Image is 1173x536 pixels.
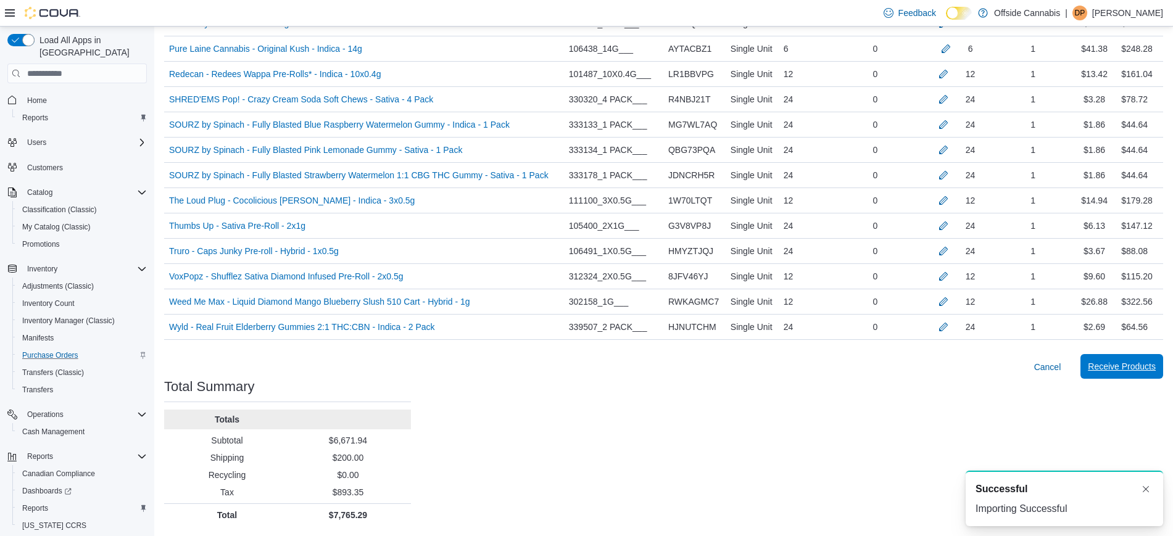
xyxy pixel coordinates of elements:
span: 333134_1 PACK___ [569,142,647,157]
div: 0 [833,62,917,86]
div: $44.64 [1121,142,1148,157]
div: $44.64 [1121,168,1148,183]
span: Home [22,92,147,107]
div: 12 [779,289,833,314]
span: Reports [17,110,147,125]
div: 12 [779,188,833,213]
span: 330320_4 PACK___ [569,92,647,107]
a: SOURZ by Spinach - Fully Blasted Pink Lemonade Gummy - Sativa - 1 Pack [169,142,462,157]
div: $115.20 [1121,269,1153,284]
div: 0 [833,289,917,314]
span: 333178_1 PACK___ [569,168,647,183]
span: Users [22,135,147,150]
span: Feedback [898,7,936,19]
span: Transfers (Classic) [22,368,84,377]
div: 0 [833,213,917,238]
div: Single Unit [726,138,779,162]
span: Washington CCRS [17,518,147,533]
a: Reports [17,501,53,516]
div: 1 [994,239,1072,263]
span: Canadian Compliance [17,466,147,481]
button: Purchase Orders [12,347,152,364]
div: 0 [833,315,917,339]
a: Adjustments (Classic) [17,279,99,294]
span: Home [27,96,47,105]
div: $248.28 [1121,41,1153,56]
div: $9.60 [1072,264,1116,289]
button: Home [2,91,152,109]
div: 12 [779,62,833,86]
button: Customers [2,159,152,176]
span: Manifests [17,331,147,345]
button: Canadian Compliance [12,465,152,482]
a: Customers [22,160,68,175]
div: 1 [994,112,1072,137]
a: Cash Management [17,424,89,439]
div: $14.94 [1072,188,1116,213]
div: 0 [833,36,917,61]
span: My Catalog (Classic) [22,222,91,232]
span: Inventory [27,264,57,274]
div: 1 [994,138,1072,162]
button: Catalog [22,185,57,200]
div: Single Unit [726,163,779,188]
div: 6 [779,36,833,61]
span: Inventory Count [17,296,147,311]
div: 1 [994,188,1072,213]
button: Manifests [12,329,152,347]
p: Tax [169,486,285,498]
button: Dismiss toast [1138,482,1153,497]
button: Reports [12,109,152,126]
span: Customers [22,160,147,175]
div: $41.38 [1072,36,1116,61]
a: Reports [17,110,53,125]
div: 12 [966,193,976,208]
span: HJNUTCHM [668,320,716,334]
div: $2.69 [1072,315,1116,339]
a: SOURZ by Spinach - Fully Blasted Strawberry Watermelon 1:1 CBG THC Gummy - Sativa - 1 Pack [169,168,549,183]
div: 24 [779,163,833,188]
div: 24 [779,213,833,238]
div: Single Unit [726,87,779,112]
span: 111100_3X0.5G___ [569,193,646,208]
span: Purchase Orders [22,350,78,360]
p: [PERSON_NAME] [1092,6,1163,20]
div: 24 [966,92,976,107]
div: 0 [833,138,917,162]
span: Users [27,138,46,147]
span: JDNCRH5R [668,168,715,183]
div: 0 [833,239,917,263]
span: Classification (Classic) [22,205,97,215]
span: QBG73PQA [668,142,715,157]
span: Reports [22,503,48,513]
span: 312324_2X0.5G___ [569,269,646,284]
button: Cancel [1029,355,1066,379]
button: Promotions [12,236,152,253]
div: 24 [966,244,976,258]
a: Inventory Count [17,296,80,311]
button: Reports [2,448,152,465]
span: Dashboards [17,484,147,498]
a: SHRED'EMS Pop! - Crazy Cream Soda Soft Chews - Sativa - 4 Pack [169,92,433,107]
a: SOURZ by Spinach - Fully Blasted Blue Raspberry Watermelon Gummy - Indica - 1 Pack [169,117,510,132]
span: Reports [22,449,147,464]
a: Inventory Manager (Classic) [17,313,120,328]
span: [US_STATE] CCRS [22,521,86,530]
div: 12 [966,294,976,309]
span: 106491_1X0.5G___ [569,244,646,258]
span: 105400_2X1G___ [569,218,639,233]
div: Notification [976,482,1153,497]
span: DP [1075,6,1085,20]
span: 333133_1 PACK___ [569,117,647,132]
span: My Catalog (Classic) [17,220,147,234]
div: Single Unit [726,213,779,238]
div: 12 [779,264,833,289]
p: $6,671.94 [290,434,406,447]
span: Transfers [22,385,53,395]
p: $200.00 [290,451,406,464]
span: Inventory Count [22,299,75,308]
span: Operations [27,410,64,419]
button: Receive Products [1080,354,1163,379]
h3: Total Summary [164,379,255,394]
